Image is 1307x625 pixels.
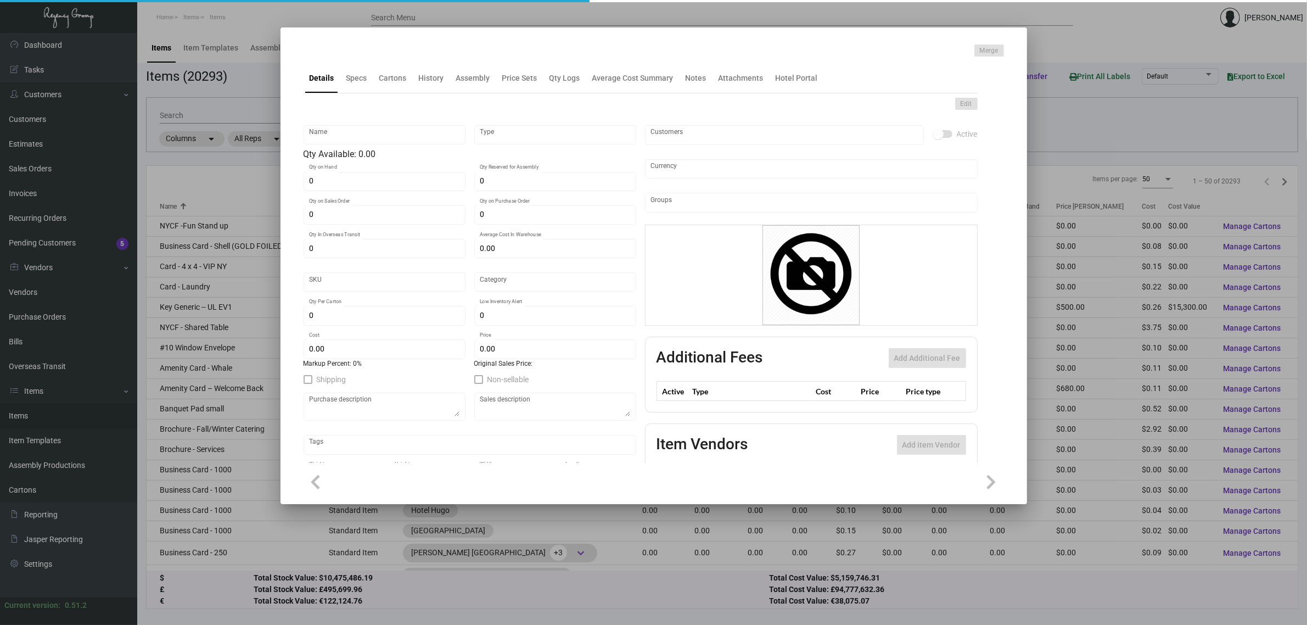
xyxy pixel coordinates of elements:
div: Average Cost Summary [592,72,674,84]
span: Merge [980,46,999,55]
div: 0.51.2 [65,600,87,611]
div: Hotel Portal [776,72,818,84]
button: Merge [974,44,1004,57]
div: Attachments [719,72,764,84]
span: Add item Vendor [902,440,961,449]
div: Price Sets [502,72,537,84]
h2: Item Vendors [657,435,748,455]
span: Edit [961,99,972,109]
button: Add Additional Fee [889,348,966,368]
div: Cartons [379,72,407,84]
div: History [419,72,444,84]
div: Assembly [456,72,490,84]
div: Current version: [4,600,60,611]
div: Details [310,72,334,84]
span: Shipping [317,373,346,386]
div: Qty Available: 0.00 [304,148,636,161]
th: Active [657,382,690,401]
div: Qty Logs [549,72,580,84]
span: Active [957,127,978,141]
span: Non-sellable [487,373,529,386]
th: Cost [813,382,858,401]
span: Add Additional Fee [894,354,961,362]
button: Add item Vendor [897,435,966,455]
input: Add new.. [650,131,918,139]
th: Type [690,382,813,401]
button: Edit [955,98,978,110]
th: Price [858,382,903,401]
div: Notes [686,72,706,84]
h2: Additional Fees [657,348,763,368]
input: Add new.. [650,198,972,207]
th: Price type [903,382,952,401]
div: Specs [346,72,367,84]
